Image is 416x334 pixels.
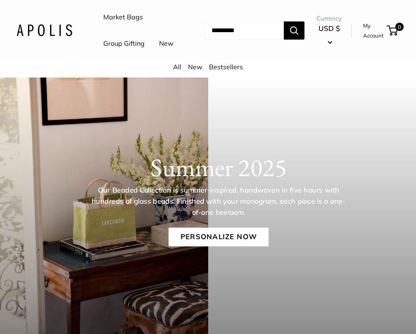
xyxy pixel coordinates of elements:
[173,63,181,71] a: All
[103,38,145,50] a: Group Gifting
[159,38,174,50] a: New
[316,22,342,48] button: USD $
[91,185,346,218] p: Our Beaded Collection is summer-inspired, handwoven in five hours with hundreds of glass beads. F...
[387,26,398,35] a: 0
[319,24,340,33] span: USD $
[36,153,400,182] h1: Summer 2025
[205,21,284,40] input: Search...
[284,21,304,40] button: Search
[363,21,384,41] a: My Account
[169,228,269,247] a: Personalize Now
[209,63,243,71] a: Bestsellers
[316,13,342,24] span: Currency
[17,24,72,36] img: Apolis
[103,11,143,24] a: Market Bags
[395,23,404,31] span: 0
[188,63,202,71] a: New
